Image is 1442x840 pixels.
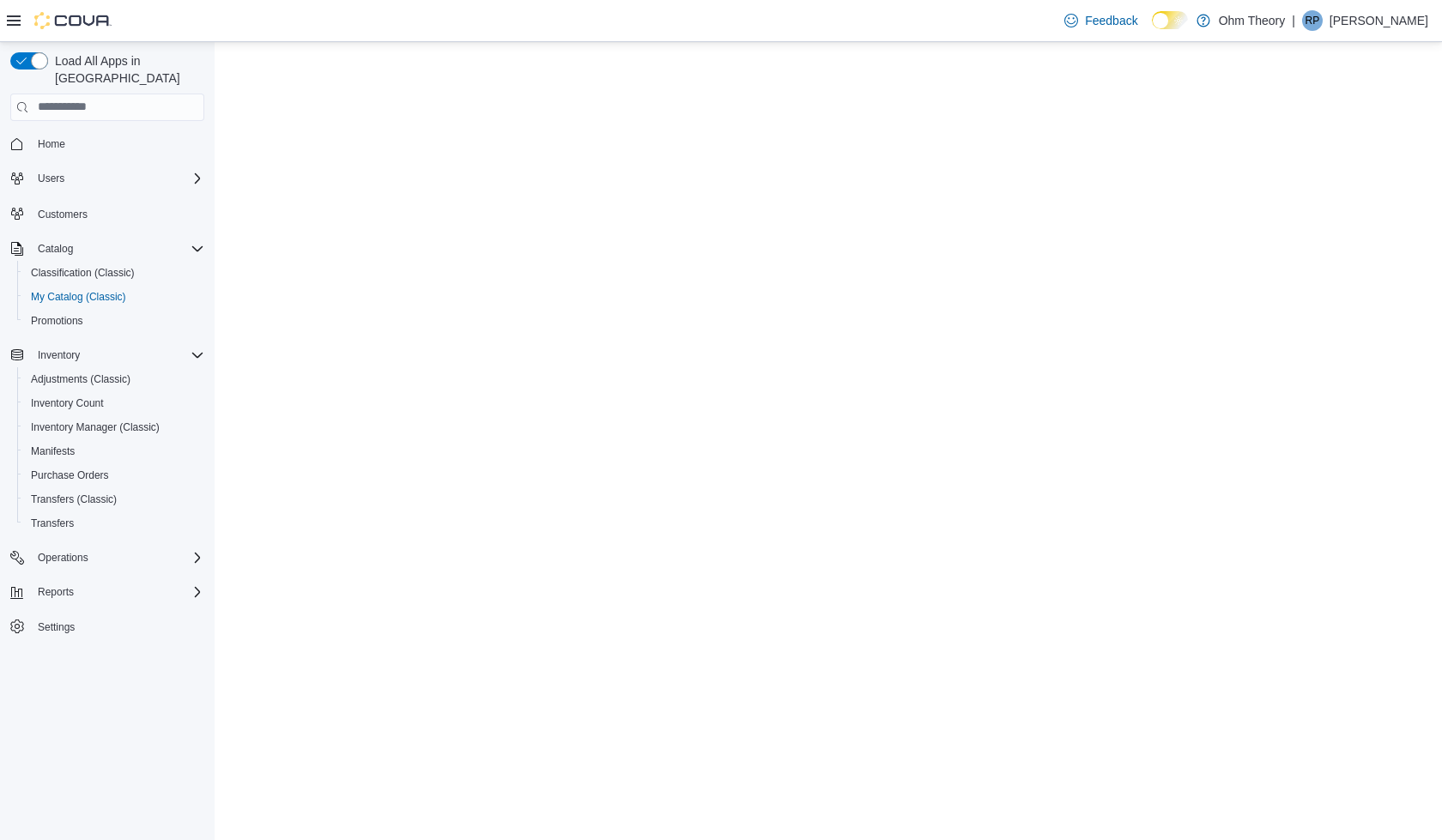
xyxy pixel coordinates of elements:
[17,415,211,439] button: Inventory Manager (Classic)
[24,393,111,414] a: Inventory Count
[17,439,211,463] button: Manifests
[17,309,211,333] button: Promotions
[24,441,204,462] span: Manifests
[31,372,130,386] span: Adjustments (Classic)
[24,311,204,331] span: Promotions
[31,202,204,224] span: Customers
[38,620,75,634] span: Settings
[31,582,81,602] button: Reports
[24,465,204,486] span: Purchase Orders
[17,487,211,511] button: Transfers (Classic)
[31,133,204,154] span: Home
[24,369,204,390] span: Adjustments (Classic)
[38,137,65,151] span: Home
[24,287,204,307] span: My Catalog (Classic)
[31,168,71,189] button: Users
[31,493,117,506] span: Transfers (Classic)
[17,285,211,309] button: My Catalog (Classic)
[1302,10,1323,31] div: Romeo Patel
[24,465,116,486] a: Purchase Orders
[24,287,133,307] a: My Catalog (Classic)
[31,547,95,568] button: Operations
[3,237,211,261] button: Catalog
[24,263,142,283] a: Classification (Classic)
[31,420,160,434] span: Inventory Manager (Classic)
[3,614,211,639] button: Settings
[31,266,135,280] span: Classification (Classic)
[31,617,82,638] a: Settings
[31,517,74,530] span: Transfers
[31,468,109,482] span: Purchase Orders
[31,345,204,366] span: Inventory
[34,12,112,29] img: Cova
[1306,10,1320,31] span: RP
[31,239,204,259] span: Catalog
[24,489,204,510] span: Transfers (Classic)
[24,513,81,534] a: Transfers
[1219,10,1286,31] p: Ohm Theory
[17,511,211,535] button: Transfers
[24,369,137,390] a: Adjustments (Classic)
[38,585,74,599] span: Reports
[24,513,204,534] span: Transfers
[1330,10,1428,31] p: [PERSON_NAME]
[31,204,94,225] a: Customers
[3,201,211,226] button: Customers
[17,391,211,415] button: Inventory Count
[1085,12,1137,29] span: Feedback
[1152,11,1188,29] input: Dark Mode
[24,489,124,510] a: Transfers (Classic)
[31,345,87,366] button: Inventory
[3,343,211,367] button: Inventory
[24,441,82,462] a: Manifests
[48,52,204,87] span: Load All Apps in [GEOGRAPHIC_DATA]
[38,348,80,362] span: Inventory
[38,242,73,256] span: Catalog
[3,580,211,604] button: Reports
[10,124,204,684] nav: Complex example
[38,208,88,221] span: Customers
[24,417,204,438] span: Inventory Manager (Classic)
[31,134,72,154] a: Home
[24,263,204,283] span: Classification (Classic)
[31,396,104,410] span: Inventory Count
[3,166,211,190] button: Users
[38,551,88,565] span: Operations
[17,261,211,285] button: Classification (Classic)
[31,290,126,304] span: My Catalog (Classic)
[31,239,80,259] button: Catalog
[1152,29,1153,30] span: Dark Mode
[3,131,211,156] button: Home
[24,393,204,414] span: Inventory Count
[31,616,204,638] span: Settings
[31,582,204,602] span: Reports
[3,546,211,570] button: Operations
[17,367,211,391] button: Adjustments (Classic)
[24,311,90,331] a: Promotions
[31,314,83,328] span: Promotions
[1057,3,1144,38] a: Feedback
[38,172,64,185] span: Users
[31,168,204,189] span: Users
[31,547,204,568] span: Operations
[24,417,167,438] a: Inventory Manager (Classic)
[17,463,211,487] button: Purchase Orders
[31,444,75,458] span: Manifests
[1292,10,1295,31] p: |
